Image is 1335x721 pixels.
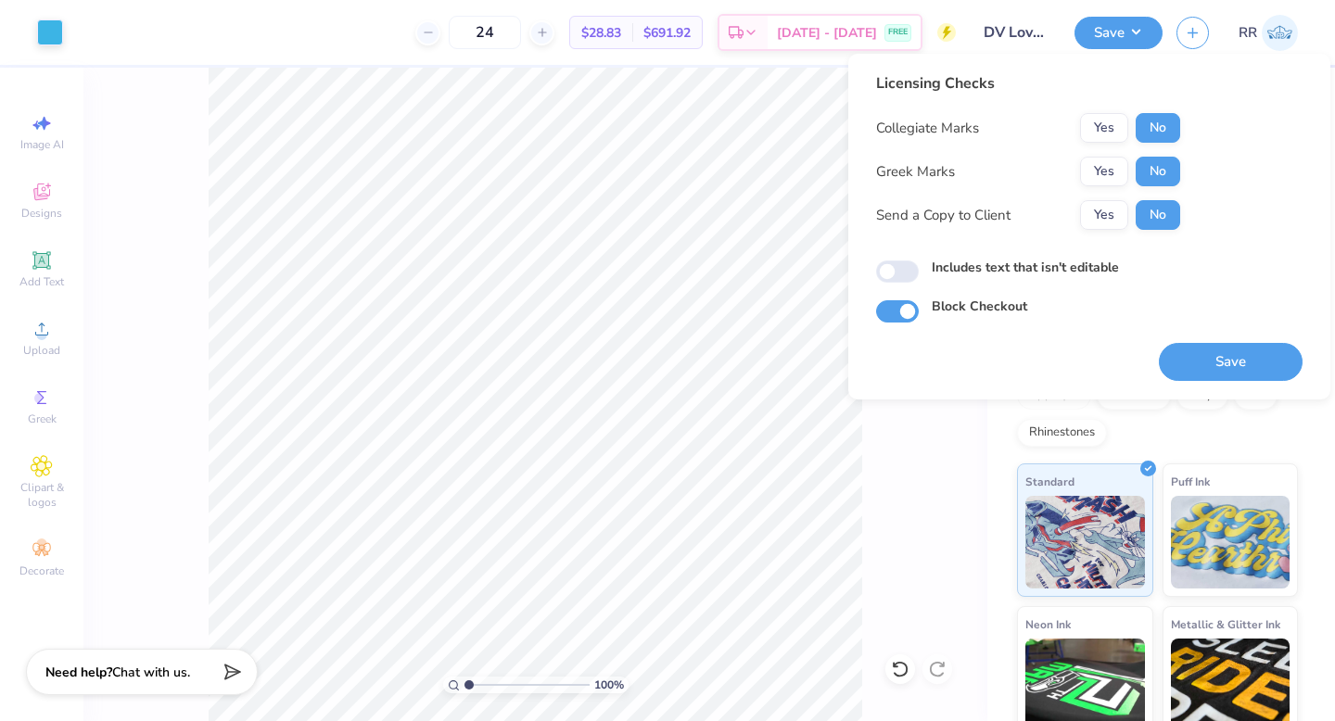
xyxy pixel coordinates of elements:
button: Yes [1080,113,1128,143]
span: Metallic & Glitter Ink [1171,614,1280,634]
span: Upload [23,343,60,358]
span: Chat with us. [112,664,190,681]
div: Licensing Checks [876,72,1180,95]
span: Neon Ink [1025,614,1071,634]
input: Untitled Design [970,14,1061,51]
button: No [1136,113,1180,143]
button: Save [1159,343,1303,381]
img: Rigil Kent Ricardo [1262,15,1298,51]
span: [DATE] - [DATE] [777,23,877,43]
button: Save [1074,17,1163,49]
strong: Need help? [45,664,112,681]
img: Puff Ink [1171,496,1290,588]
label: Block Checkout [932,297,1027,316]
span: Add Text [19,274,64,289]
span: Puff Ink [1171,472,1210,491]
input: – – [449,16,521,49]
button: No [1136,200,1180,230]
span: RR [1239,22,1257,44]
span: FREE [888,26,908,39]
span: Greek [28,411,57,426]
img: Standard [1025,496,1145,588]
div: Rhinestones [1017,419,1107,447]
span: Standard [1025,472,1074,491]
span: Decorate [19,563,64,578]
div: Greek Marks [876,161,955,183]
button: Yes [1080,200,1128,230]
button: Yes [1080,157,1128,186]
span: $28.83 [581,23,621,43]
button: No [1136,157,1180,186]
span: Designs [21,206,62,221]
span: $691.92 [643,23,691,43]
label: Includes text that isn't editable [932,258,1119,277]
span: 100 % [594,677,624,693]
span: Clipart & logos [9,480,74,510]
a: RR [1239,15,1298,51]
div: Collegiate Marks [876,118,979,139]
span: Image AI [20,137,64,152]
div: Send a Copy to Client [876,205,1011,226]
